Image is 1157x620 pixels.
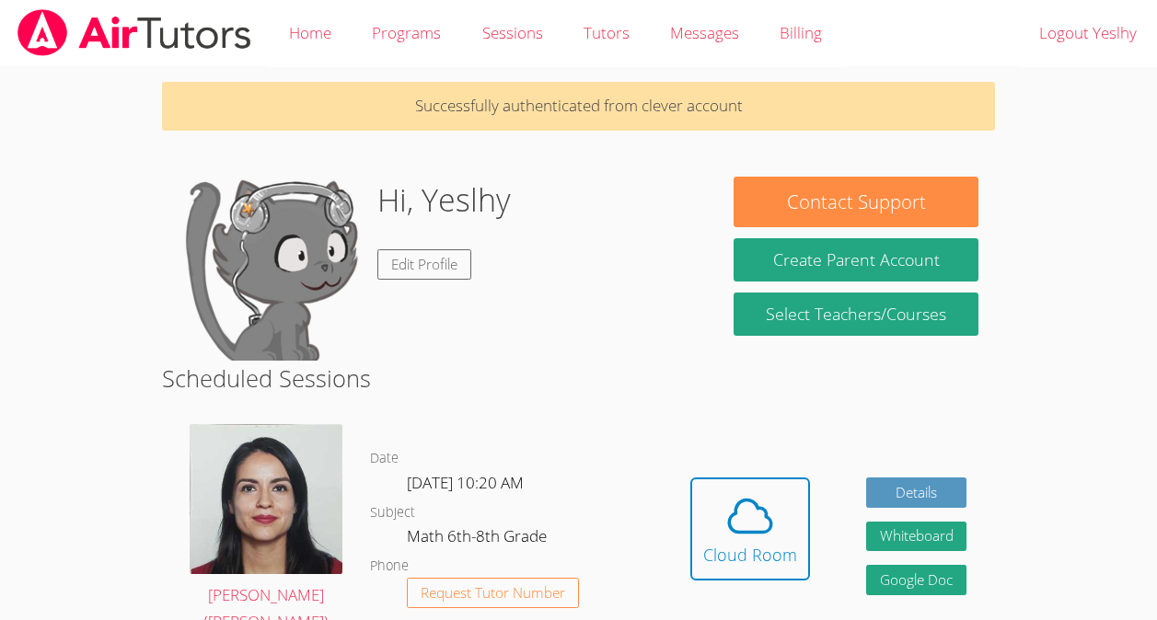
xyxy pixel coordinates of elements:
[162,361,995,396] h2: Scheduled Sessions
[16,9,253,56] img: airtutors_banner-c4298cdbf04f3fff15de1276eac7730deb9818008684d7c2e4769d2f7ddbe033.png
[421,586,565,600] span: Request Tutor Number
[190,424,342,574] img: picture.jpeg
[734,293,978,336] a: Select Teachers/Courses
[866,522,967,552] button: Whiteboard
[407,523,550,555] dd: Math 6th-8th Grade
[370,447,399,470] dt: Date
[370,555,409,578] dt: Phone
[179,177,363,361] img: default.png
[866,565,967,595] a: Google Doc
[370,501,415,524] dt: Subject
[734,177,978,227] button: Contact Support
[734,238,978,281] button: Create Parent Account
[703,542,797,568] div: Cloud Room
[670,22,739,43] span: Messages
[162,82,995,131] p: Successfully authenticated from clever account
[407,472,524,493] span: [DATE] 10:20 AM
[377,249,471,280] a: Edit Profile
[866,477,967,508] a: Details
[690,477,810,580] button: Cloud Room
[407,578,579,608] button: Request Tutor Number
[377,177,511,224] h1: Hi, Yeslhy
